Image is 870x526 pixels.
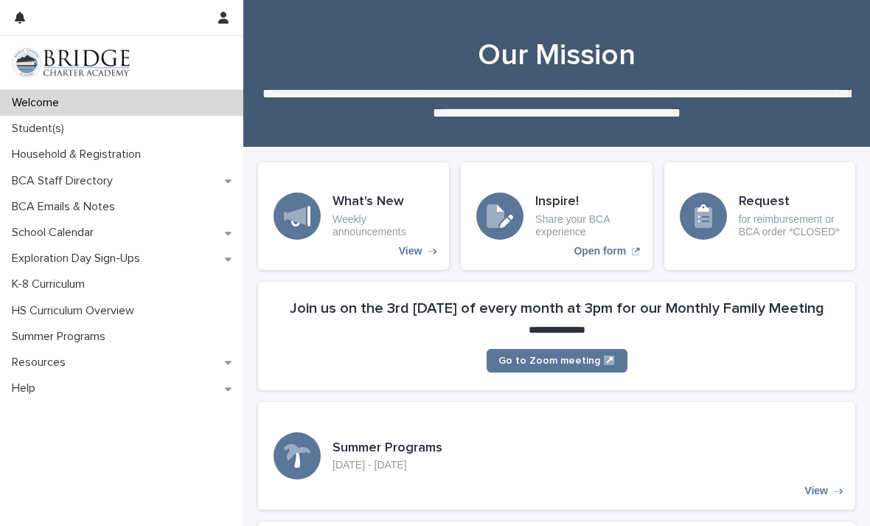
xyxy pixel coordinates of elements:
[258,38,855,73] h1: Our Mission
[258,402,855,510] a: View
[333,440,442,457] h3: Summer Programs
[333,459,442,471] p: [DATE] - [DATE]
[6,252,152,266] p: Exploration Day Sign-Ups
[6,356,77,370] p: Resources
[6,226,105,240] p: School Calendar
[739,213,840,238] p: for reimbursement or BCA order *CLOSED*
[6,381,47,395] p: Help
[333,194,434,210] h3: What's New
[461,162,652,270] a: Open form
[6,330,117,344] p: Summer Programs
[290,300,824,317] h2: Join us on the 3rd [DATE] of every month at 3pm for our Monthly Family Meeting
[333,213,434,238] p: Weekly announcements
[804,485,828,497] p: View
[6,200,127,214] p: BCA Emails & Notes
[739,194,840,210] h3: Request
[6,122,76,136] p: Student(s)
[535,194,636,210] h3: Inspire!
[258,162,449,270] a: View
[6,148,153,162] p: Household & Registration
[574,245,626,257] p: Open form
[6,304,146,318] p: HS Curriculum Overview
[12,48,130,77] img: V1C1m3IdTEidaUdm9Hs0
[6,174,125,188] p: BCA Staff Directory
[498,356,616,366] span: Go to Zoom meeting ↗️
[487,349,627,373] a: Go to Zoom meeting ↗️
[6,277,97,291] p: K-8 Curriculum
[535,213,636,238] p: Share your BCA experience
[399,245,422,257] p: View
[6,96,71,110] p: Welcome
